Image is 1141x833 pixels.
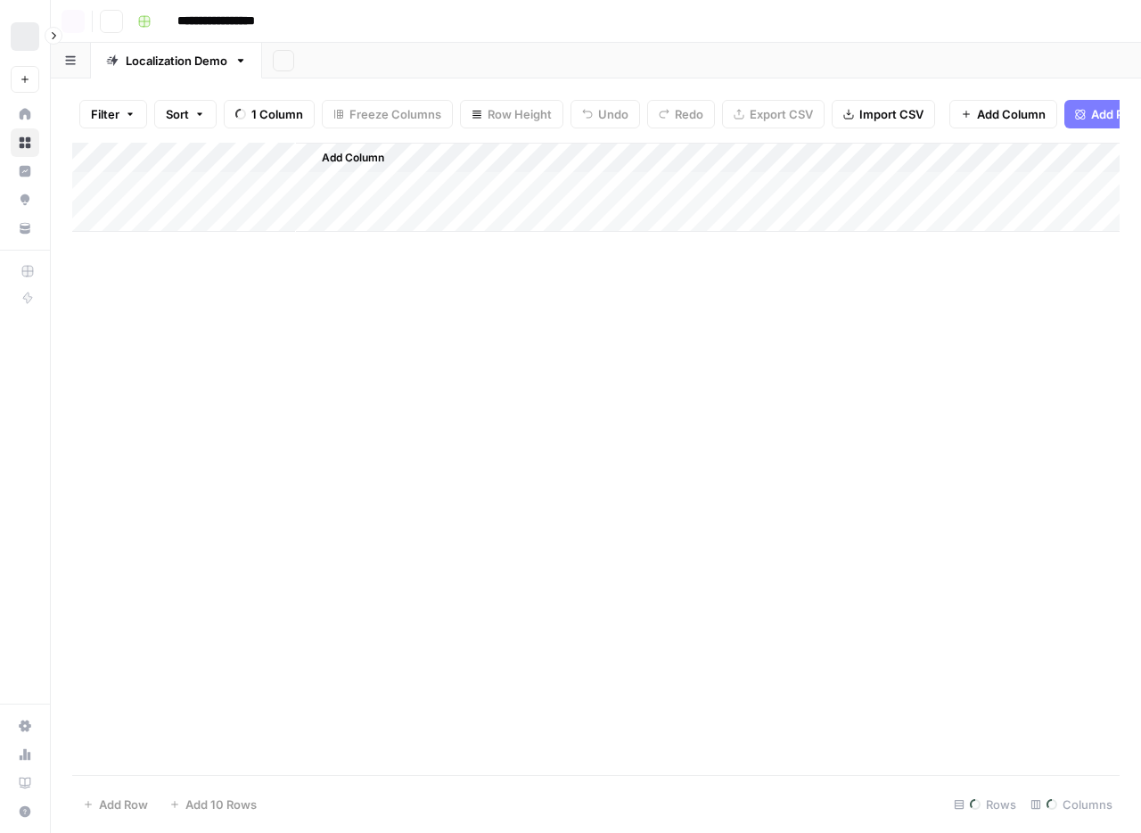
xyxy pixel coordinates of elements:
[647,100,715,128] button: Redo
[11,157,39,186] a: Insights
[11,128,39,157] a: Browse
[947,790,1023,819] div: Rows
[675,105,703,123] span: Redo
[859,105,923,123] span: Import CSV
[11,214,39,243] a: Your Data
[11,740,39,769] a: Usage
[72,790,159,819] button: Add Row
[99,796,148,813] span: Add Row
[570,100,640,128] button: Undo
[832,100,935,128] button: Import CSV
[126,52,227,70] div: Localization Demo
[1023,790,1120,819] div: Columns
[460,100,563,128] button: Row Height
[185,796,257,813] span: Add 10 Rows
[977,105,1046,123] span: Add Column
[91,43,262,78] a: Localization Demo
[598,105,628,123] span: Undo
[11,797,39,826] button: Help + Support
[949,100,1057,128] button: Add Column
[750,105,813,123] span: Export CSV
[11,769,39,797] a: Learning Hub
[488,105,552,123] span: Row Height
[154,100,217,128] button: Sort
[299,146,391,169] button: Add Column
[322,150,384,166] span: Add Column
[166,105,189,123] span: Sort
[11,100,39,128] a: Home
[349,105,441,123] span: Freeze Columns
[322,100,453,128] button: Freeze Columns
[159,790,267,819] button: Add 10 Rows
[224,100,315,128] button: 1 Column
[11,712,39,740] a: Settings
[91,105,119,123] span: Filter
[722,100,825,128] button: Export CSV
[251,105,303,123] span: 1 Column
[11,186,39,214] a: Opportunities
[79,100,147,128] button: Filter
